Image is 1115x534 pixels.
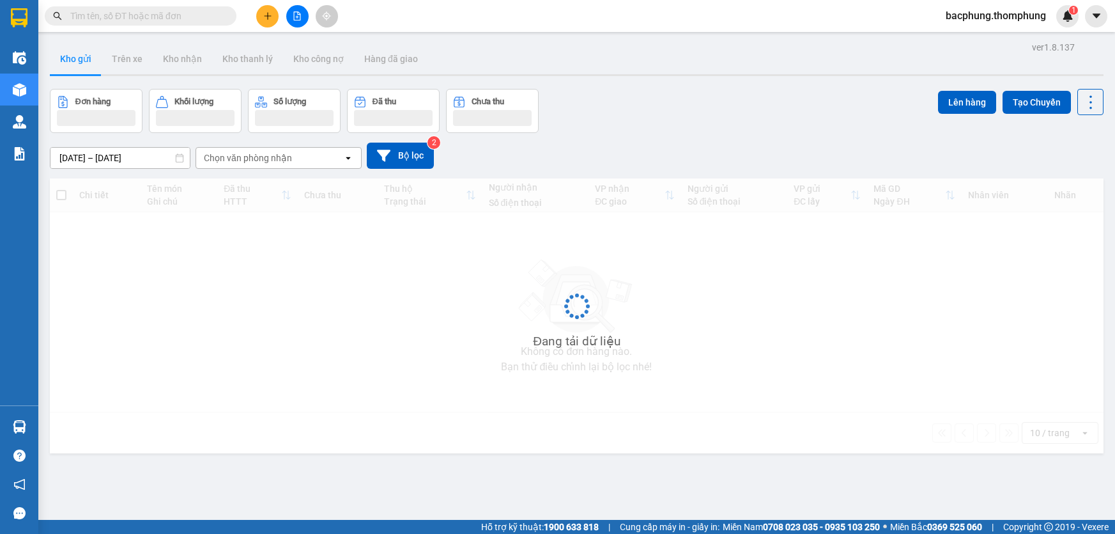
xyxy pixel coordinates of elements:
[256,5,279,27] button: plus
[102,43,153,74] button: Trên xe
[322,12,331,20] span: aim
[13,115,26,129] img: warehouse-icon
[481,520,599,534] span: Hỗ trợ kỹ thuật:
[50,43,102,74] button: Kho gửi
[890,520,982,534] span: Miền Bắc
[11,8,27,27] img: logo-vxr
[50,89,142,133] button: Đơn hàng
[50,148,190,168] input: Select a date range.
[1044,522,1053,531] span: copyright
[212,43,283,74] button: Kho thanh lý
[174,97,213,106] div: Khối lượng
[75,97,111,106] div: Đơn hàng
[263,12,272,20] span: plus
[608,520,610,534] span: |
[427,136,440,149] sup: 2
[70,9,221,23] input: Tìm tên, số ĐT hoặc mã đơn
[938,91,996,114] button: Lên hàng
[149,89,242,133] button: Khối lượng
[1032,40,1075,54] div: ver 1.8.137
[53,12,62,20] span: search
[544,522,599,532] strong: 1900 633 818
[446,89,539,133] button: Chưa thu
[1003,91,1071,114] button: Tạo Chuyến
[347,89,440,133] button: Đã thu
[1091,10,1102,22] span: caret-down
[533,332,620,351] div: Đang tải dữ liệu
[13,51,26,65] img: warehouse-icon
[883,524,887,530] span: ⚪️
[620,520,719,534] span: Cung cấp máy in - giấy in:
[248,89,341,133] button: Số lượng
[354,43,428,74] button: Hàng đã giao
[1062,10,1073,22] img: icon-new-feature
[316,5,338,27] button: aim
[367,143,434,169] button: Bộ lọc
[1069,6,1078,15] sup: 1
[927,522,982,532] strong: 0369 525 060
[204,152,292,164] div: Chọn văn phòng nhận
[283,43,354,74] button: Kho công nợ
[1085,5,1107,27] button: caret-down
[13,147,26,161] img: solution-icon
[153,43,212,74] button: Kho nhận
[13,478,26,491] span: notification
[992,520,994,534] span: |
[273,97,306,106] div: Số lượng
[13,450,26,462] span: question-circle
[293,12,302,20] span: file-add
[343,153,353,163] svg: open
[1071,6,1075,15] span: 1
[286,5,309,27] button: file-add
[763,522,880,532] strong: 0708 023 035 - 0935 103 250
[723,520,880,534] span: Miền Nam
[373,97,396,106] div: Đã thu
[472,97,504,106] div: Chưa thu
[13,507,26,519] span: message
[13,420,26,434] img: warehouse-icon
[13,83,26,97] img: warehouse-icon
[935,8,1056,24] span: bacphung.thomphung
